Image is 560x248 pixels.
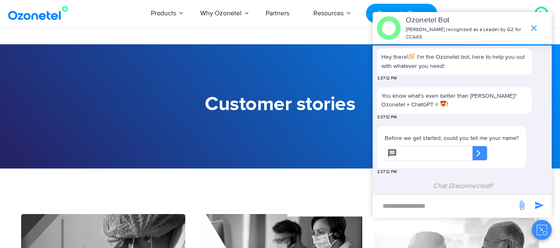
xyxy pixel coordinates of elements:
[514,197,530,214] span: send message
[381,91,528,109] p: You know what's even better than [PERSON_NAME]? Ozonetel + ChatGPT =
[440,101,446,107] img: 😍
[532,220,552,240] button: Close chat
[406,15,525,26] p: Ozonetel Bot
[438,101,448,108] span: !
[366,4,437,23] a: Request a Demo
[377,199,513,214] div: new-msg-input
[385,134,519,142] p: Before we get started, could you tell me your name?
[433,182,493,190] span: Chat Disconnected!!
[377,114,397,120] span: 3:37:12 PM
[531,197,548,214] span: send message
[377,16,401,40] img: header
[526,20,542,36] span: end chat or minimize
[377,169,397,175] span: 3:37:12 PM
[21,93,539,116] h1: Customer stories
[377,75,397,82] span: 3:37:12 PM
[407,53,417,61] span: !
[406,26,525,41] p: [PERSON_NAME] recognized as a Leader by G2 for CCAAS
[381,53,528,70] p: Hey there I'm the Ozonetel bot, here to help you out with whatever you need!
[409,53,415,59] img: 👋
